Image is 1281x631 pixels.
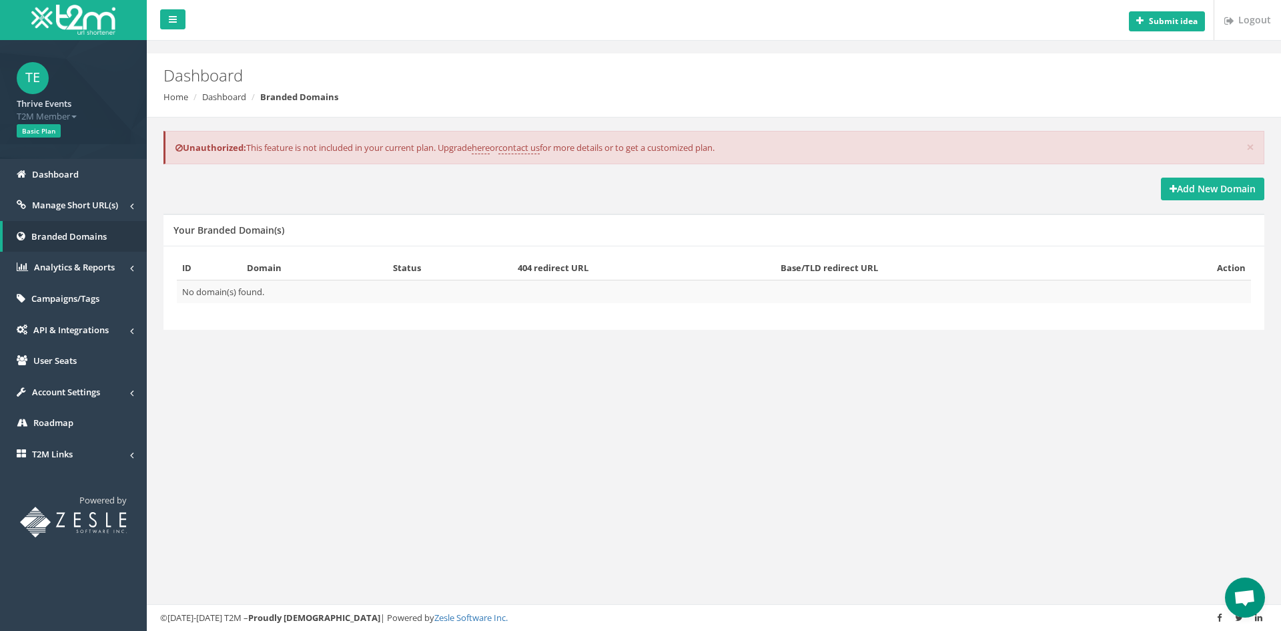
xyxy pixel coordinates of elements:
th: 404 redirect URL [512,256,775,280]
span: Basic Plan [17,124,61,138]
span: Powered by [79,494,127,506]
span: TE [17,62,49,94]
th: Base/TLD redirect URL [775,256,1124,280]
strong: Proudly [DEMOGRAPHIC_DATA] [248,612,380,624]
th: Domain [242,256,388,280]
b: Unauthorized: [175,142,246,154]
a: Zesle Software Inc. [434,612,508,624]
span: Analytics & Reports [34,261,115,273]
strong: Branded Domains [260,91,338,103]
a: Dashboard [202,91,246,103]
span: Branded Domains [31,230,107,242]
span: API & Integrations [33,324,109,336]
a: contact us [498,142,540,154]
span: Account Settings [32,386,100,398]
strong: Add New Domain [1170,182,1256,195]
a: Add New Domain [1161,178,1264,200]
h2: Dashboard [163,67,1078,84]
b: Submit idea [1149,15,1198,27]
span: Campaigns/Tags [31,292,99,304]
a: here [472,142,490,154]
th: Action [1124,256,1251,280]
button: × [1246,140,1254,154]
span: Manage Short URL(s) [32,199,118,211]
img: T2M [31,5,115,35]
span: T2M Member [17,110,130,123]
div: ©[DATE]-[DATE] T2M – | Powered by [160,612,1268,624]
a: Home [163,91,188,103]
td: No domain(s) found. [177,280,1251,303]
h5: Your Branded Domain(s) [173,225,284,235]
span: User Seats [33,355,77,367]
strong: Thrive Events [17,97,71,110]
div: This feature is not included in your current plan. Upgrade or for more details or to get a custom... [163,131,1264,165]
th: ID [177,256,242,280]
img: T2M URL Shortener powered by Zesle Software Inc. [20,507,127,538]
span: Roadmap [33,417,73,429]
span: T2M Links [32,448,73,460]
a: Thrive Events T2M Member [17,94,130,122]
span: Dashboard [32,168,79,180]
th: Status [388,256,512,280]
button: Submit idea [1129,11,1205,31]
a: Open chat [1225,578,1265,618]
